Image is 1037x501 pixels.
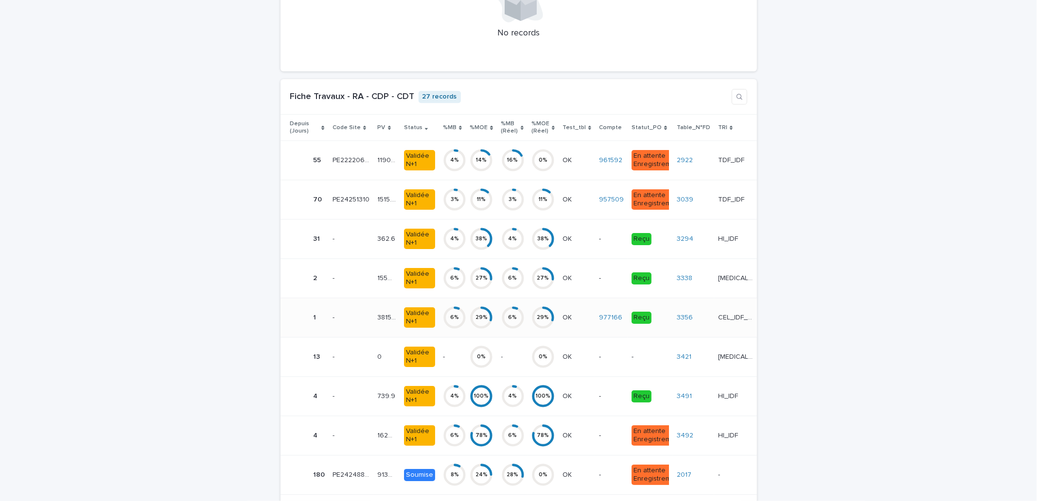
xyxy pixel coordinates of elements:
p: TDF_IDF [718,194,746,204]
a: 3338 [677,274,692,283]
div: Reçu [632,390,651,402]
p: - [443,351,447,361]
p: %MB [443,122,457,133]
div: 6 % [443,275,466,282]
div: 6 % [443,314,466,321]
tr: 11 -- 3815.083815.08 Validée N+16%29%6%29%OKOK 977166 Reçu3356 CEL_IDF_VDRCEL_IDF_VDR [281,298,773,337]
p: [MEDICAL_DATA]_NE [718,272,757,283]
p: 15599.91 [378,272,398,283]
p: 31 [313,233,322,243]
p: 1190.46 [378,154,398,165]
p: Statut_PO [632,122,662,133]
div: 8 % [443,471,466,478]
p: - [333,272,336,283]
p: HI_IDF [718,390,740,401]
p: OK [562,154,574,165]
div: 14 % [470,157,493,164]
p: OK [562,390,574,401]
div: 0 % [531,471,555,478]
p: %MOE (Réel) [531,118,549,136]
div: En attente Enregistrement [632,425,683,446]
div: 24 % [470,471,493,478]
p: - [333,351,336,361]
p: - [599,353,624,361]
div: Validée N+1 [404,189,435,210]
div: 38 % [470,235,493,242]
div: En attente Enregistrement [632,465,683,485]
p: %MB (Réel) [501,118,518,136]
p: TRI [718,122,727,133]
p: - [599,392,624,401]
h1: Fiche Travaux - RA - CDP - CDT [290,92,415,102]
a: 2922 [677,156,693,165]
p: - [599,274,624,283]
tr: 22 -- 15599.9115599.91 Validée N+16%27%6%27%OKOK -Reçu3338 [MEDICAL_DATA]_NE[MEDICAL_DATA]_NE [281,259,773,298]
div: 4 % [443,235,466,242]
p: 362.6 [378,233,398,243]
p: 3815.08 [378,312,398,322]
p: 9136.16 [378,469,398,479]
div: Reçu [632,233,651,245]
div: Validée N+1 [404,229,435,249]
p: Code Site [333,122,361,133]
p: OK [562,312,574,322]
p: - [718,469,722,479]
p: 13 [313,351,322,361]
a: 3492 [677,432,693,440]
a: 3294 [677,235,693,243]
div: 78 % [470,432,493,439]
p: [MEDICAL_DATA]_NE [718,351,757,361]
p: 1 [313,312,318,322]
p: Compte [599,122,622,133]
div: 29 % [470,314,493,321]
p: 27 records [419,91,461,103]
div: 6 % [501,432,525,439]
a: 3421 [677,353,691,361]
div: 29 % [531,314,555,321]
p: - [501,351,505,361]
p: - [632,353,669,361]
div: 6 % [501,314,525,321]
div: 11 % [470,196,493,203]
a: 977166 [599,314,622,322]
p: OK [562,469,574,479]
div: 4 % [501,235,525,242]
p: CEL_IDF_VDR [718,312,757,322]
p: - [333,430,336,440]
p: 2 [313,272,319,283]
a: 3356 [677,314,693,322]
p: PV [378,122,386,133]
tr: 3131 -- 362.6362.6 Validée N+14%38%4%38%OKOK -Reçu3294 HI_IDFHI_IDF [281,219,773,259]
p: - [333,312,336,322]
div: Validée N+1 [404,425,435,446]
p: Depuis (Jours) [290,118,319,136]
a: 2017 [677,471,691,479]
div: 28 % [501,471,525,478]
p: - [599,432,624,440]
div: 4 % [501,393,525,400]
p: 55 [313,154,323,165]
p: No records [286,28,751,39]
div: 16 % [501,157,525,164]
tr: 44 -- 739.9739.9 Validée N+14%100%4%100%OKOK -Reçu3491 HI_IDFHI_IDF [281,377,773,416]
div: Soumise [404,469,435,481]
div: Validée N+1 [404,150,435,170]
p: 180 [313,469,327,479]
tr: 180180 PE24248872PE24248872 9136.169136.16 Soumise8%24%28%0%OKOK -En attente Enregistrement2017 -- [281,455,773,495]
p: - [599,235,624,243]
div: 11 % [531,196,555,203]
a: 3039 [677,196,693,204]
p: OK [562,194,574,204]
div: 78 % [531,432,555,439]
div: Validée N+1 [404,268,435,288]
p: 1515.58 [378,194,398,204]
a: 957509 [599,196,624,204]
div: En attente Enregistrement [632,189,683,210]
div: 6 % [501,275,525,282]
p: PE22220656 [333,154,372,165]
p: 4 [313,430,319,440]
div: 3 % [501,196,525,203]
div: Reçu [632,272,651,284]
div: 100 % [470,393,493,400]
p: Table_N°FD [677,122,710,133]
